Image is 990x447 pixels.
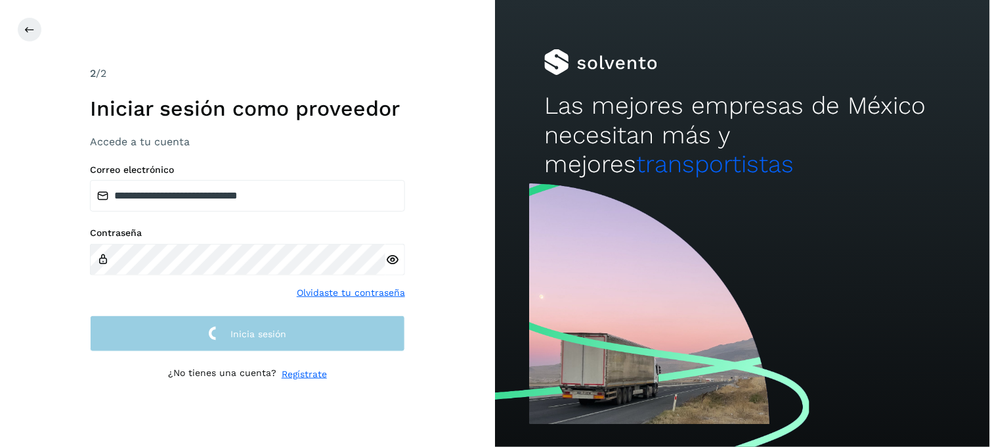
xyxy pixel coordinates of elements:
h3: Accede a tu cuenta [90,135,405,148]
span: 2 [90,67,96,80]
label: Correo electrónico [90,164,405,176]
h1: Iniciar sesión como proveedor [90,96,405,121]
label: Contraseña [90,227,405,239]
h2: Las mejores empresas de México necesitan más y mejores [544,91,940,179]
p: ¿No tienes una cuenta? [168,367,276,381]
a: Olvidaste tu contraseña [297,286,405,300]
span: transportistas [636,150,794,178]
a: Regístrate [282,367,327,381]
div: /2 [90,66,405,82]
button: Inicia sesión [90,316,405,352]
span: Inicia sesión [230,329,286,339]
